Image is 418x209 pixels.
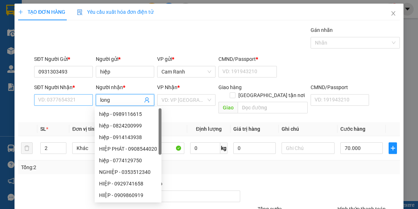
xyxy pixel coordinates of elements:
[34,55,93,63] div: SĐT Người Gửi
[99,145,157,153] div: HIỆP PHÁT - 0908544020
[99,191,157,199] div: HIỆP - 0909860919
[96,83,154,91] div: Người nhận
[311,27,333,33] label: Gán nhãn
[233,126,260,132] span: Giá trị hàng
[95,108,161,120] div: hiệp - 0989116615
[79,9,96,26] img: logo.jpg
[340,126,365,132] span: Cước hàng
[311,83,369,91] div: CMND/Passport
[389,142,397,154] button: plus
[196,126,222,132] span: Định lượng
[99,133,157,141] div: hiệp - 0914143938
[95,120,161,131] div: hiệp - 0824200999
[40,126,46,132] span: SL
[61,34,100,43] li: (c) 2017
[21,142,33,154] button: delete
[95,155,161,166] div: hiệp - 0774129750
[233,142,276,154] input: 0
[218,102,238,113] span: Giao
[279,122,338,136] th: Ghi chú
[96,55,154,63] div: Người gửi
[18,9,23,14] span: plus
[45,11,72,82] b: Trà Lan Viên - Gửi khách hàng
[77,143,121,154] span: Khác
[95,143,161,155] div: HIỆP PHÁT - 0908544020
[18,9,65,15] span: TẠO ĐƠN HÀNG
[235,91,308,99] span: [GEOGRAPHIC_DATA] tận nơi
[390,11,396,16] span: close
[383,4,403,24] button: Close
[95,166,161,178] div: NGHIỆP - 0353512340
[61,28,100,33] b: [DOMAIN_NAME]
[21,163,162,171] div: Tổng: 2
[95,178,161,189] div: HIỆP - 0929741658
[282,142,335,154] input: Ghi Chú
[99,156,157,164] div: hiệp - 0774129750
[9,47,26,81] b: Trà Lan Viên
[77,9,83,15] img: icon
[99,180,157,188] div: HIỆP - 0929741658
[95,189,161,201] div: HIỆP - 0909860919
[99,122,157,130] div: hiệp - 0824200999
[157,55,216,63] div: VP gửi
[77,9,153,15] span: Yêu cầu xuất hóa đơn điện tử
[72,126,99,132] span: Đơn vị tính
[161,66,211,77] span: Cam Ranh
[389,145,396,151] span: plus
[220,142,228,154] span: kg
[218,84,242,90] span: Giao hàng
[34,83,93,91] div: SĐT Người Nhận
[99,110,157,118] div: hiệp - 0989116615
[157,84,177,90] span: VP Nhận
[95,131,161,143] div: hiệp - 0914143938
[238,102,308,113] input: Dọc đường
[99,168,157,176] div: NGHIỆP - 0353512340
[218,55,277,63] div: CMND/Passport
[144,97,150,103] span: user-add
